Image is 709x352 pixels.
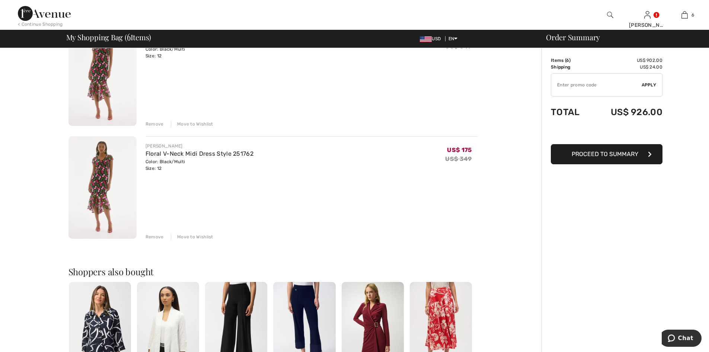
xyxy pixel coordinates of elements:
div: Color: Black/Multi Size: 12 [146,46,253,59]
div: Move to Wishlist [171,121,213,127]
div: Remove [146,234,164,240]
a: Sign In [644,11,651,18]
span: 6 [692,12,694,18]
td: Total [551,99,591,125]
iframe: Opens a widget where you can chat to one of our agents [662,330,702,348]
img: Floral V-Neck Midi Dress Style 251762 [68,136,137,239]
s: US$ 349 [445,43,472,50]
td: Items ( ) [551,57,591,64]
button: Proceed to Summary [551,144,662,164]
h2: Shoppers also bought [68,267,478,276]
td: Shipping [551,64,591,70]
span: Proceed to Summary [572,150,638,158]
div: [PERSON_NAME] [146,143,253,149]
a: 6 [666,10,703,19]
s: US$ 349 [445,155,472,162]
div: [PERSON_NAME] [629,21,665,29]
span: EN [448,36,458,41]
div: Color: Black/Multi Size: 12 [146,158,253,172]
img: search the website [607,10,613,19]
span: US$ 175 [447,146,472,153]
img: Floral V-Neck Midi Dress Style 251762 [68,24,137,126]
div: Move to Wishlist [171,234,213,240]
input: Promo code [551,74,642,96]
td: US$ 24.00 [591,64,662,70]
span: USD [420,36,444,41]
div: Order Summary [537,34,705,41]
img: My Bag [681,10,688,19]
td: US$ 902.00 [591,57,662,64]
a: Floral V-Neck Midi Dress Style 251762 [146,150,253,157]
img: US Dollar [420,36,432,42]
iframe: PayPal [551,125,662,142]
td: US$ 926.00 [591,99,662,125]
span: 6 [566,58,569,63]
span: 6 [127,32,131,41]
img: 1ère Avenue [18,6,71,21]
span: My Shopping Bag ( Items) [66,34,151,41]
div: < Continue Shopping [18,21,63,28]
img: My Info [644,10,651,19]
div: Remove [146,121,164,127]
span: Apply [642,82,657,88]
